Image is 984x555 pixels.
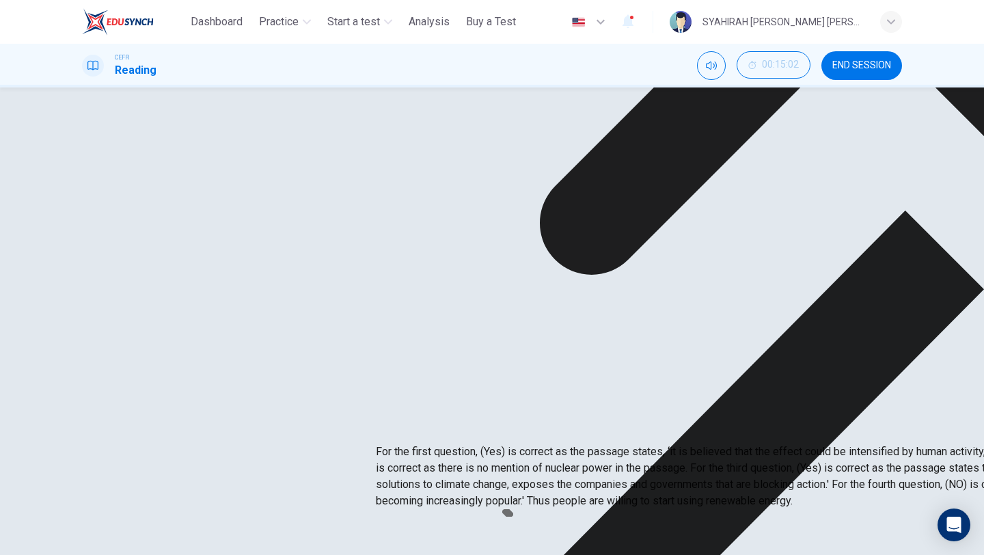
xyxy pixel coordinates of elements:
[115,62,156,79] h1: Reading
[327,14,380,30] span: Start a test
[697,51,726,80] div: Mute
[82,8,154,36] img: ELTC logo
[670,11,692,33] img: Profile picture
[832,60,891,71] span: END SESSION
[702,14,864,30] div: SYAHIRAH [PERSON_NAME] [PERSON_NAME] KPM-Guru
[938,509,970,541] div: Open Intercom Messenger
[191,14,243,30] span: Dashboard
[115,53,129,62] span: CEFR
[466,14,516,30] span: Buy a Test
[737,51,810,80] div: Hide
[259,14,299,30] span: Practice
[570,17,587,27] img: en
[409,14,450,30] span: Analysis
[762,59,799,70] span: 00:15:02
